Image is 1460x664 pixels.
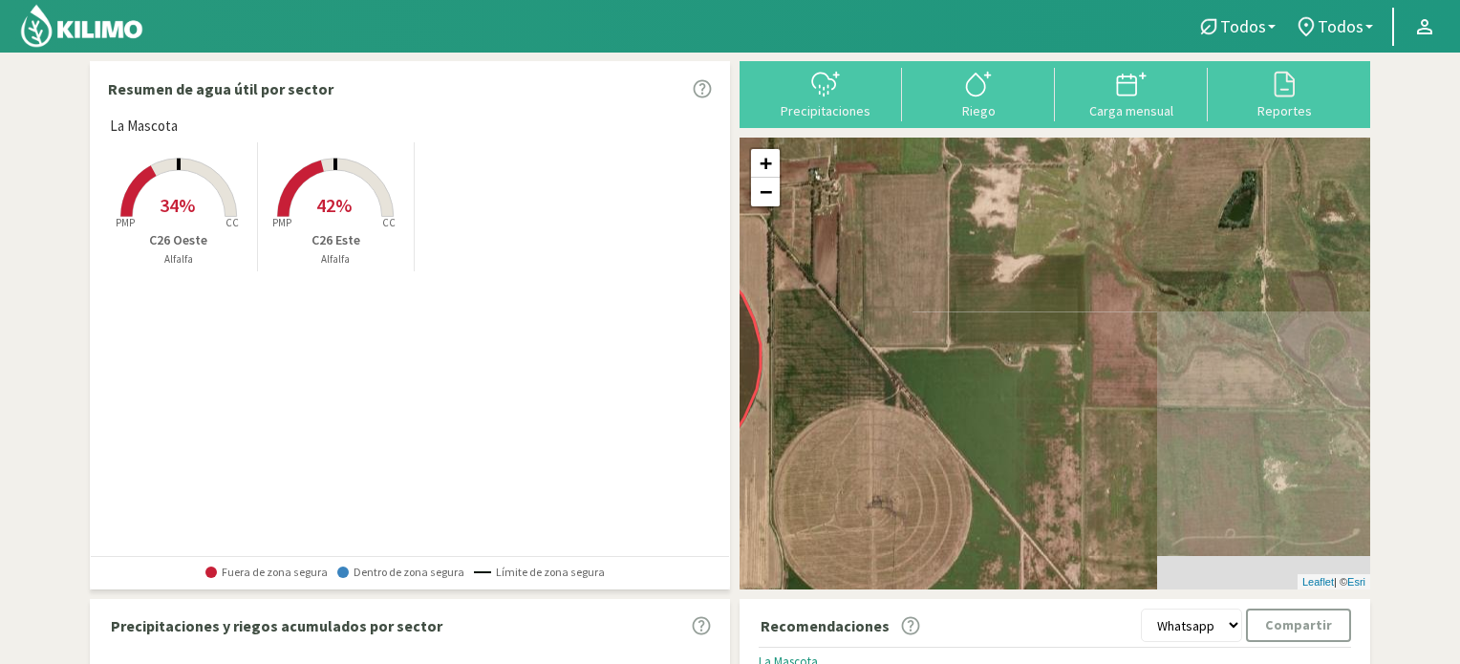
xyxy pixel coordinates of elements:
span: La Mascota [110,116,178,138]
p: C26 Este [258,230,415,250]
div: Carga mensual [1061,104,1202,118]
p: Alfalfa [100,251,257,268]
p: Recomendaciones [761,614,890,637]
button: Reportes [1208,68,1361,118]
span: 34% [160,193,195,217]
span: Dentro de zona segura [337,566,464,579]
span: Límite de zona segura [474,566,605,579]
button: Precipitaciones [749,68,902,118]
span: Todos [1220,16,1266,36]
a: Leaflet [1302,576,1334,588]
a: Zoom in [751,149,780,178]
div: Riego [908,104,1049,118]
tspan: PMP [272,216,291,229]
img: Kilimo [19,3,144,49]
div: | © [1298,574,1370,590]
button: Riego [902,68,1055,118]
span: Fuera de zona segura [205,566,328,579]
p: C26 Oeste [100,230,257,250]
a: Zoom out [751,178,780,206]
tspan: PMP [116,216,135,229]
span: 42% [316,193,352,217]
p: Alfalfa [258,251,415,268]
span: Todos [1318,16,1363,36]
tspan: CC [225,216,239,229]
a: Esri [1347,576,1365,588]
div: Precipitaciones [755,104,896,118]
tspan: CC [383,216,397,229]
p: Resumen de agua útil por sector [108,77,333,100]
div: Reportes [1213,104,1355,118]
button: Carga mensual [1055,68,1208,118]
p: Precipitaciones y riegos acumulados por sector [111,614,442,637]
